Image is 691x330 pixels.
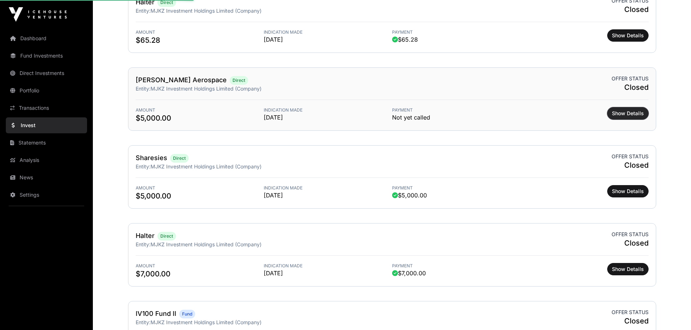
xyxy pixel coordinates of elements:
[392,185,521,191] span: Payment
[392,29,521,35] span: Payment
[607,107,649,120] button: Show Details
[607,29,649,42] button: Show Details
[612,32,644,39] span: Show Details
[392,269,426,277] span: $7,000.00
[264,107,392,113] span: Indication Made
[264,29,392,35] span: Indication Made
[151,241,262,247] span: MJKZ Investment Holdings Limited (Company)
[151,319,262,325] span: MJKZ Investment Holdings Limited (Company)
[392,263,521,269] span: Payment
[136,29,264,35] span: Amount
[612,231,649,238] span: Offer status
[136,185,264,191] span: Amount
[136,319,151,325] span: Entity:
[173,155,186,161] span: Direct
[6,30,87,46] a: Dashboard
[6,83,87,99] a: Portfolio
[136,263,264,269] span: Amount
[607,263,649,275] button: Show Details
[136,35,264,45] span: $65.28
[612,82,649,92] span: Closed
[392,107,521,113] span: Payment
[136,309,176,319] h2: IV100 Fund II
[151,8,262,14] span: MJKZ Investment Holdings Limited (Company)
[264,113,392,122] span: [DATE]
[6,135,87,151] a: Statements
[136,153,167,163] h2: Sharesies
[136,8,151,14] span: Entity:
[136,163,151,170] span: Entity:
[151,85,262,92] span: MJKZ Investment Holdings Limited (Company)
[182,311,192,317] span: Fund
[392,191,427,200] span: $5,000.00
[136,241,151,247] span: Entity:
[612,160,649,170] span: Closed
[160,233,173,239] span: Direct
[264,269,392,277] span: [DATE]
[136,113,264,123] span: $5,000.00
[655,295,691,330] iframe: Chat Widget
[264,185,392,191] span: Indication Made
[612,188,644,195] span: Show Details
[233,78,245,83] span: Direct
[136,75,227,85] h2: [PERSON_NAME] Aerospace
[9,7,67,22] img: Icehouse Ventures Logo
[136,269,264,279] span: $7,000.00
[6,170,87,185] a: News
[612,316,649,326] span: Closed
[136,231,155,241] h2: Halter
[6,152,87,168] a: Analysis
[6,187,87,203] a: Settings
[612,110,644,117] span: Show Details
[6,117,87,133] a: Invest
[612,153,649,160] span: Offer status
[6,100,87,116] a: Transactions
[612,238,649,248] span: Closed
[136,107,264,113] span: Amount
[264,263,392,269] span: Indication Made
[392,35,418,44] span: $65.28
[136,191,264,201] span: $5,000.00
[612,75,649,82] span: Offer status
[264,191,392,200] span: [DATE]
[151,163,262,170] span: MJKZ Investment Holdings Limited (Company)
[607,185,649,197] button: Show Details
[136,85,151,92] span: Entity:
[392,113,430,122] span: Not yet called
[612,4,649,14] span: Closed
[264,35,392,44] span: [DATE]
[612,309,649,316] span: Offer status
[6,65,87,81] a: Direct Investments
[612,266,644,273] span: Show Details
[6,48,87,64] a: Fund Investments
